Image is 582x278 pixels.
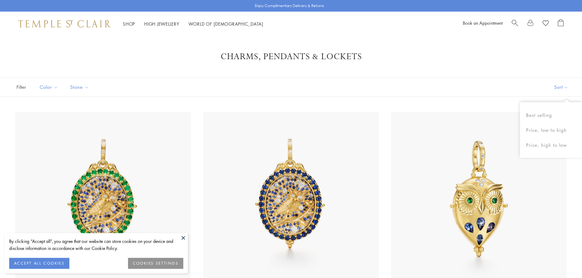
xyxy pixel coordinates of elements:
[543,19,549,28] a: View Wishlist
[37,83,63,91] span: Color
[255,3,324,9] p: Enjoy Complimentary Delivery & Returns
[67,83,93,91] span: Stone
[520,138,582,153] button: Price, high to low
[189,21,263,27] a: World of [DEMOGRAPHIC_DATA]World of [DEMOGRAPHIC_DATA]
[463,20,503,26] a: Book an Appointment
[24,51,558,62] h1: Charms, Pendants & Lockets
[35,80,63,94] button: Color
[540,78,582,96] button: Show sort by
[128,258,183,269] button: COOKIES SETTINGS
[123,21,135,27] a: ShopShop
[520,108,582,123] button: Best selling
[144,21,179,27] a: High JewelleryHigh Jewellery
[123,20,263,28] nav: Main navigation
[66,80,93,94] button: Stone
[18,20,111,27] img: Temple St. Clair
[512,19,518,28] a: Search
[9,258,69,269] button: ACCEPT ALL COOKIES
[9,238,183,252] div: By clicking “Accept all”, you agree that our website can store cookies on your device and disclos...
[520,123,582,138] button: Price, low to high
[558,19,564,28] a: Open Shopping Bag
